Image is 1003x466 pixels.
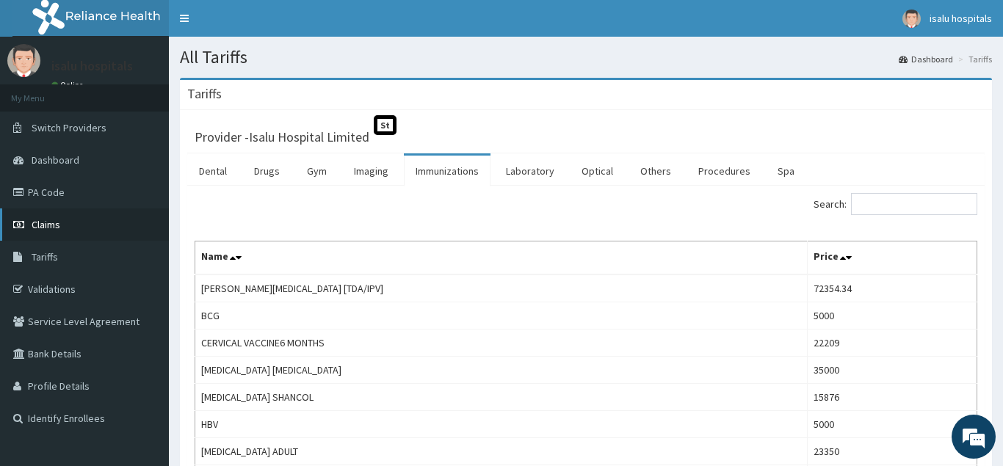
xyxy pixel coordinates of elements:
li: Tariffs [955,53,992,65]
a: Optical [570,156,625,186]
td: CERVICAL VACCINE6 MONTHS [195,330,808,357]
td: 35000 [808,357,977,384]
td: [MEDICAL_DATA] ADULT [195,438,808,465]
span: St [374,115,397,135]
a: Gym [295,156,338,186]
span: Switch Providers [32,121,106,134]
a: Immunizations [404,156,490,186]
td: 5000 [808,411,977,438]
td: 15876 [808,384,977,411]
span: Tariffs [32,250,58,263]
p: isalu hospitals [51,59,133,73]
td: [MEDICAL_DATA] [MEDICAL_DATA] [195,357,808,384]
h3: Tariffs [187,87,222,101]
input: Search: [851,193,977,215]
th: Name [195,241,808,275]
td: [MEDICAL_DATA] SHANCOL [195,384,808,411]
a: Others [629,156,683,186]
td: 5000 [808,302,977,330]
td: HBV [195,411,808,438]
td: 72354.34 [808,274,977,302]
a: Procedures [687,156,762,186]
a: Spa [766,156,806,186]
td: 22209 [808,330,977,357]
textarea: Type your message and hit 'Enter' [7,310,280,362]
a: Drugs [242,156,292,186]
span: We're online! [85,139,203,288]
th: Price [808,241,977,275]
span: Dashboard [32,153,79,167]
td: BCG [195,302,808,330]
td: [PERSON_NAME][MEDICAL_DATA] [TDA/IPV] [195,274,808,302]
h1: All Tariffs [180,48,992,67]
span: Claims [32,218,60,231]
h3: Provider - Isalu Hospital Limited [195,131,369,144]
div: Chat with us now [76,82,247,101]
img: d_794563401_company_1708531726252_794563401 [27,73,59,110]
label: Search: [814,193,977,215]
a: Imaging [342,156,400,186]
a: Laboratory [494,156,566,186]
span: isalu hospitals [930,12,992,25]
a: Dental [187,156,239,186]
img: User Image [902,10,921,28]
img: User Image [7,44,40,77]
a: Online [51,80,87,90]
a: Dashboard [899,53,953,65]
div: Minimize live chat window [241,7,276,43]
td: 23350 [808,438,977,465]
